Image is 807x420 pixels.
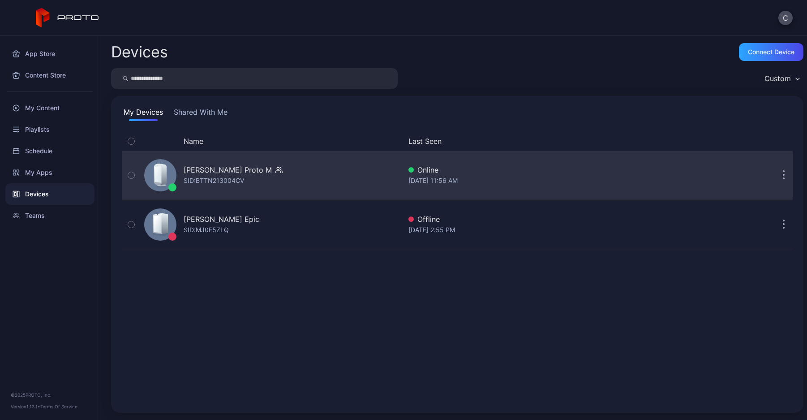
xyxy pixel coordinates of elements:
[408,136,676,147] button: Last Seen
[184,214,259,225] div: [PERSON_NAME] Epic
[111,44,168,60] h2: Devices
[172,107,229,121] button: Shared With Me
[5,97,94,119] a: My Content
[775,136,793,147] div: Options
[5,119,94,140] a: Playlists
[11,391,89,398] div: © 2025 PROTO, Inc.
[5,183,94,205] a: Devices
[184,165,272,175] div: [PERSON_NAME] Proto M
[5,140,94,162] a: Schedule
[739,43,803,61] button: Connect device
[760,68,803,89] button: Custom
[122,107,165,121] button: My Devices
[40,404,77,409] a: Terms Of Service
[408,175,680,186] div: [DATE] 11:56 AM
[5,43,94,65] a: App Store
[778,11,793,25] button: C
[5,162,94,183] a: My Apps
[408,225,680,235] div: [DATE] 2:55 PM
[764,74,791,83] div: Custom
[5,205,94,226] a: Teams
[408,214,680,225] div: Offline
[184,175,244,186] div: SID: BTTN213004CV
[11,404,40,409] span: Version 1.13.1 •
[5,65,94,86] a: Content Store
[184,225,229,235] div: SID: MJ0F5ZLQ
[408,165,680,175] div: Online
[184,136,203,147] button: Name
[683,136,764,147] div: Update Device
[748,48,794,56] div: Connect device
